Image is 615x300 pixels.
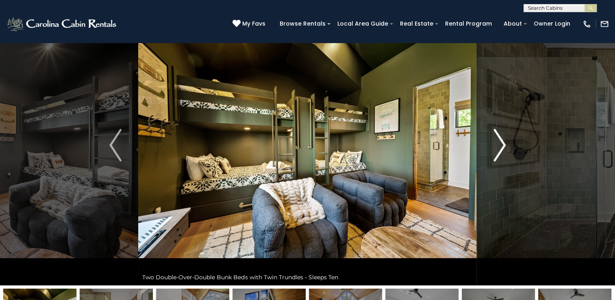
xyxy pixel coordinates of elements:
[242,20,265,28] span: My Favs
[477,5,522,285] button: Next
[493,129,506,161] img: arrow
[276,17,330,30] a: Browse Rentals
[109,129,122,161] img: arrow
[93,5,138,285] button: Previous
[530,17,574,30] a: Owner Login
[233,20,267,28] a: My Favs
[500,17,526,30] a: About
[441,17,496,30] a: Rental Program
[600,20,609,28] img: mail-regular-white.png
[138,269,476,285] div: Two Double-Over-Double Bunk Beds with Twin Trundles - Sleeps Ten
[333,17,392,30] a: Local Area Guide
[6,16,119,32] img: White-1-2.png
[582,20,591,28] img: phone-regular-white.png
[396,17,437,30] a: Real Estate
